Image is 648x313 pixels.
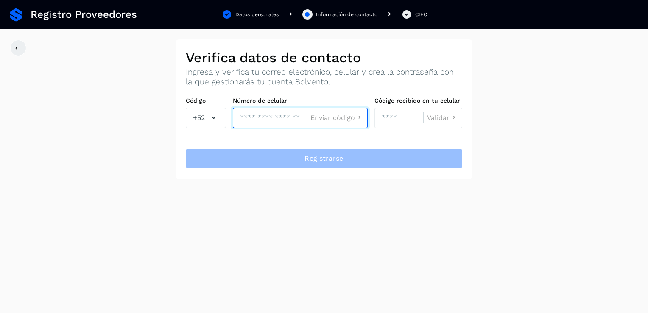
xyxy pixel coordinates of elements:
div: CIEC [415,11,427,18]
label: Código [186,97,226,104]
div: Información de contacto [316,11,377,18]
button: Registrarse [186,148,462,169]
button: Enviar código [310,113,364,122]
span: Validar [427,115,450,121]
h2: Verifica datos de contacto [186,50,462,66]
span: +52 [193,113,205,123]
span: Enviar código [310,115,355,121]
label: Código recibido en tu celular [374,97,462,104]
span: Registro Proveedores [31,8,137,21]
div: Datos personales [235,11,279,18]
button: Validar [427,113,458,122]
span: Registrarse [304,154,343,163]
label: Número de celular [233,97,368,104]
p: Ingresa y verifica tu correo electrónico, celular y crea la contraseña con la que gestionarás tu ... [186,67,462,87]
